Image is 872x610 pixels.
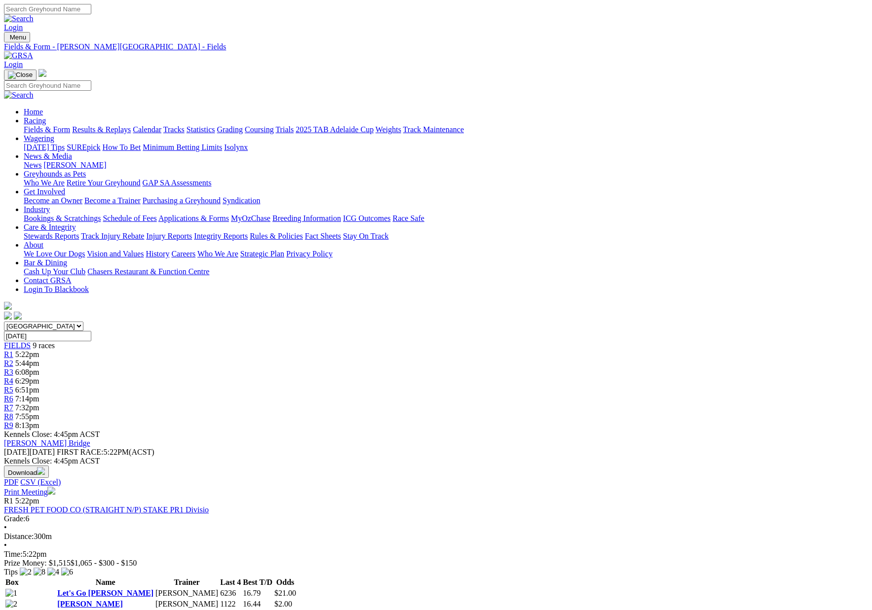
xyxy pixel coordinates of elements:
[171,250,195,258] a: Careers
[15,350,39,359] span: 5:22pm
[286,250,333,258] a: Privacy Policy
[4,430,100,438] span: Kennels Close: 4:45pm ACST
[4,466,49,478] button: Download
[71,559,137,567] span: $1,065 - $300 - $150
[24,125,868,134] div: Racing
[242,577,273,587] th: Best T/D
[275,125,294,134] a: Trials
[4,457,868,466] div: Kennels Close: 4:45pm ACST
[4,386,13,394] span: R5
[24,108,43,116] a: Home
[4,439,90,447] a: [PERSON_NAME] Bridge
[250,232,303,240] a: Rules & Policies
[24,241,43,249] a: About
[4,514,868,523] div: 6
[24,116,46,125] a: Racing
[4,448,55,456] span: [DATE]
[4,51,33,60] img: GRSA
[4,421,13,430] a: R9
[217,125,243,134] a: Grading
[296,125,374,134] a: 2025 TAB Adelaide Cup
[67,179,141,187] a: Retire Your Greyhound
[143,179,212,187] a: GAP SA Assessments
[4,395,13,403] span: R6
[24,143,868,152] div: Wagering
[47,487,55,495] img: printer.svg
[197,250,238,258] a: Who We Are
[4,23,23,32] a: Login
[146,250,169,258] a: History
[4,550,868,559] div: 5:22pm
[4,550,23,558] span: Time:
[240,250,284,258] a: Strategic Plan
[4,302,12,310] img: logo-grsa-white.png
[81,232,144,240] a: Track Injury Rebate
[4,532,34,540] span: Distance:
[155,577,219,587] th: Trainer
[15,395,39,403] span: 7:14pm
[37,467,45,475] img: download.svg
[187,125,215,134] a: Statistics
[223,196,260,205] a: Syndication
[87,250,144,258] a: Vision and Values
[4,497,13,505] span: R1
[4,341,31,350] a: FIELDS
[4,350,13,359] a: R1
[133,125,161,134] a: Calendar
[24,161,41,169] a: News
[24,258,67,267] a: Bar & Dining
[61,568,73,576] img: 6
[4,32,30,42] button: Toggle navigation
[231,214,270,222] a: MyOzChase
[15,377,39,385] span: 6:29pm
[15,421,39,430] span: 8:13pm
[224,143,248,151] a: Isolynx
[163,125,185,134] a: Tracks
[24,196,82,205] a: Become an Owner
[4,368,13,376] span: R3
[4,478,868,487] div: Download
[24,161,868,170] div: News & Media
[4,60,23,69] a: Login
[24,214,868,223] div: Industry
[4,568,18,576] span: Tips
[272,214,341,222] a: Breeding Information
[143,196,221,205] a: Purchasing a Greyhound
[15,359,39,367] span: 5:44pm
[158,214,229,222] a: Applications & Forms
[87,267,209,276] a: Chasers Restaurant & Function Centre
[14,312,22,320] img: twitter.svg
[220,588,241,598] td: 6236
[4,532,868,541] div: 300m
[24,187,65,196] a: Get Involved
[4,377,13,385] span: R4
[146,232,192,240] a: Injury Reports
[24,170,86,178] a: Greyhounds as Pets
[15,497,39,505] span: 5:22pm
[220,599,241,609] td: 1122
[24,267,85,276] a: Cash Up Your Club
[57,577,154,587] th: Name
[274,589,296,597] span: $21.00
[24,125,70,134] a: Fields & Form
[67,143,100,151] a: SUREpick
[24,205,50,214] a: Industry
[57,589,153,597] a: Let's Go [PERSON_NAME]
[376,125,401,134] a: Weights
[274,577,297,587] th: Odds
[84,196,141,205] a: Become a Trainer
[5,600,17,609] img: 2
[4,412,13,421] a: R8
[24,223,76,231] a: Care & Integrity
[15,412,39,421] span: 7:55pm
[155,599,219,609] td: [PERSON_NAME]
[38,69,46,77] img: logo-grsa-white.png
[4,331,91,341] input: Select date
[4,448,30,456] span: [DATE]
[24,179,868,187] div: Greyhounds as Pets
[4,514,26,523] span: Grade:
[4,42,868,51] a: Fields & Form - [PERSON_NAME][GEOGRAPHIC_DATA] - Fields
